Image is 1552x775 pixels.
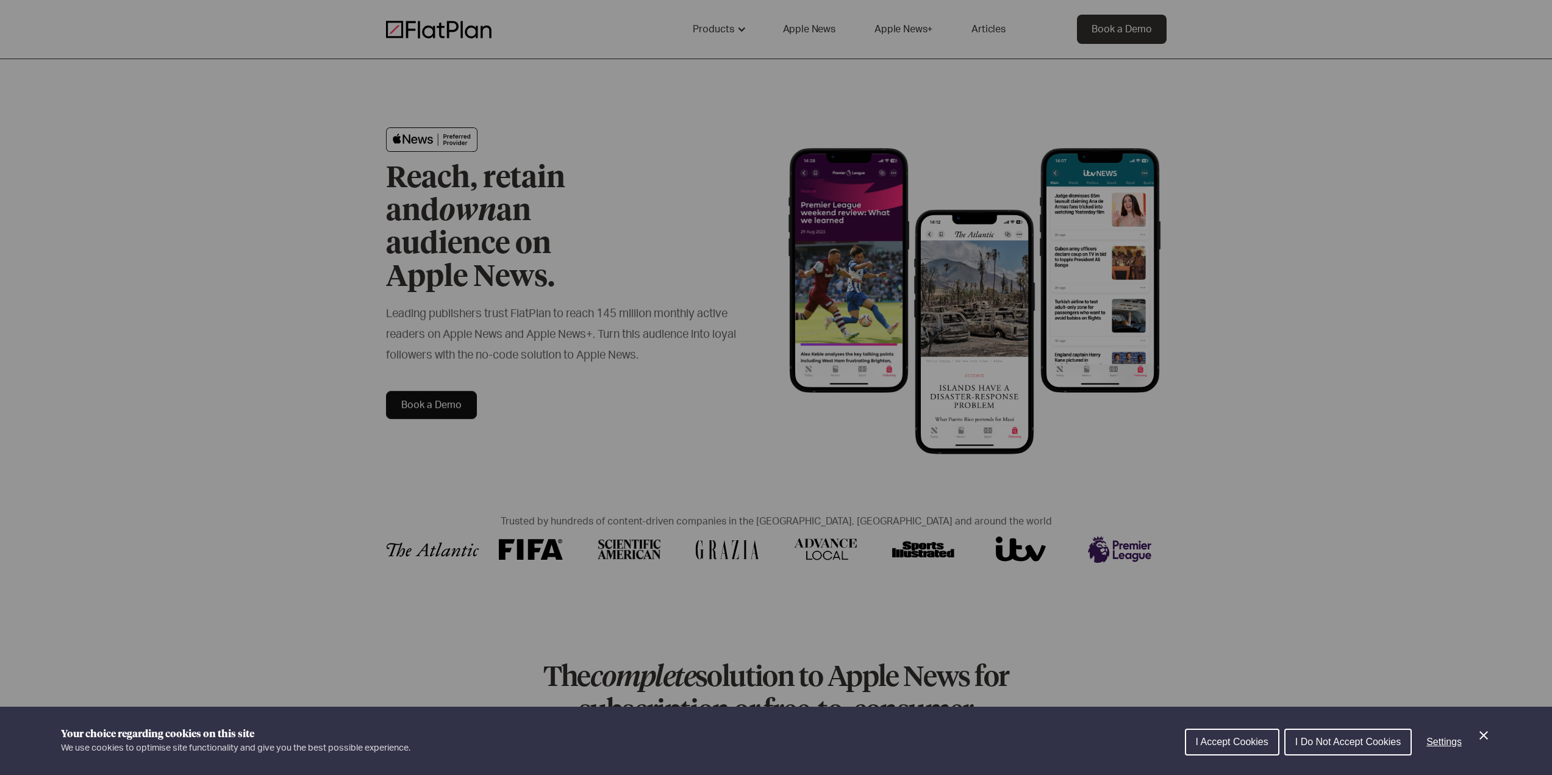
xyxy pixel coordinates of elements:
p: We use cookies to optimise site functionality and give you the best possible experience. [61,741,410,755]
button: I Accept Cookies [1185,729,1279,755]
span: Settings [1426,737,1462,747]
button: I Do Not Accept Cookies [1284,729,1412,755]
span: I Accept Cookies [1196,737,1268,747]
button: Settings [1417,730,1472,754]
button: Close Cookie Control [1476,728,1491,743]
span: I Do Not Accept Cookies [1295,737,1401,747]
h1: Your choice regarding cookies on this site [61,727,410,741]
